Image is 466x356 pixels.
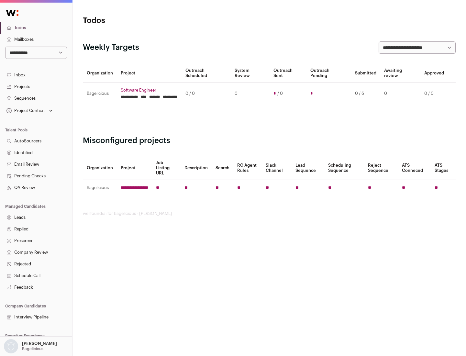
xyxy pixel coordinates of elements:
[324,156,364,180] th: Scheduling Sequence
[270,64,307,83] th: Outreach Sent
[420,83,448,105] td: 0 / 0
[231,83,269,105] td: 0
[351,83,380,105] td: 0 / 6
[364,156,398,180] th: Reject Sequence
[182,64,231,83] th: Outreach Scheduled
[351,64,380,83] th: Submitted
[83,64,117,83] th: Organization
[431,156,456,180] th: ATS Stages
[117,64,182,83] th: Project
[212,156,233,180] th: Search
[83,180,117,196] td: Bagelicious
[121,88,178,93] a: Software Engineer
[152,156,181,180] th: Job Listing URL
[420,64,448,83] th: Approved
[277,91,283,96] span: / 0
[83,16,207,26] h1: Todos
[22,346,43,351] p: Bagelicious
[4,339,18,353] img: nopic.png
[83,83,117,105] td: Bagelicious
[292,156,324,180] th: Lead Sequence
[398,156,430,180] th: ATS Conneced
[83,156,117,180] th: Organization
[3,339,58,353] button: Open dropdown
[83,211,456,216] footer: wellfound:ai for Bagelicious - [PERSON_NAME]
[83,136,456,146] h2: Misconfigured projects
[83,42,139,53] h2: Weekly Targets
[117,156,152,180] th: Project
[5,108,45,113] div: Project Context
[3,6,22,19] img: Wellfound
[380,83,420,105] td: 0
[181,156,212,180] th: Description
[182,83,231,105] td: 0 / 0
[231,64,269,83] th: System Review
[22,341,57,346] p: [PERSON_NAME]
[380,64,420,83] th: Awaiting review
[262,156,292,180] th: Slack Channel
[306,64,351,83] th: Outreach Pending
[233,156,261,180] th: RC Agent Rules
[5,106,54,115] button: Open dropdown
